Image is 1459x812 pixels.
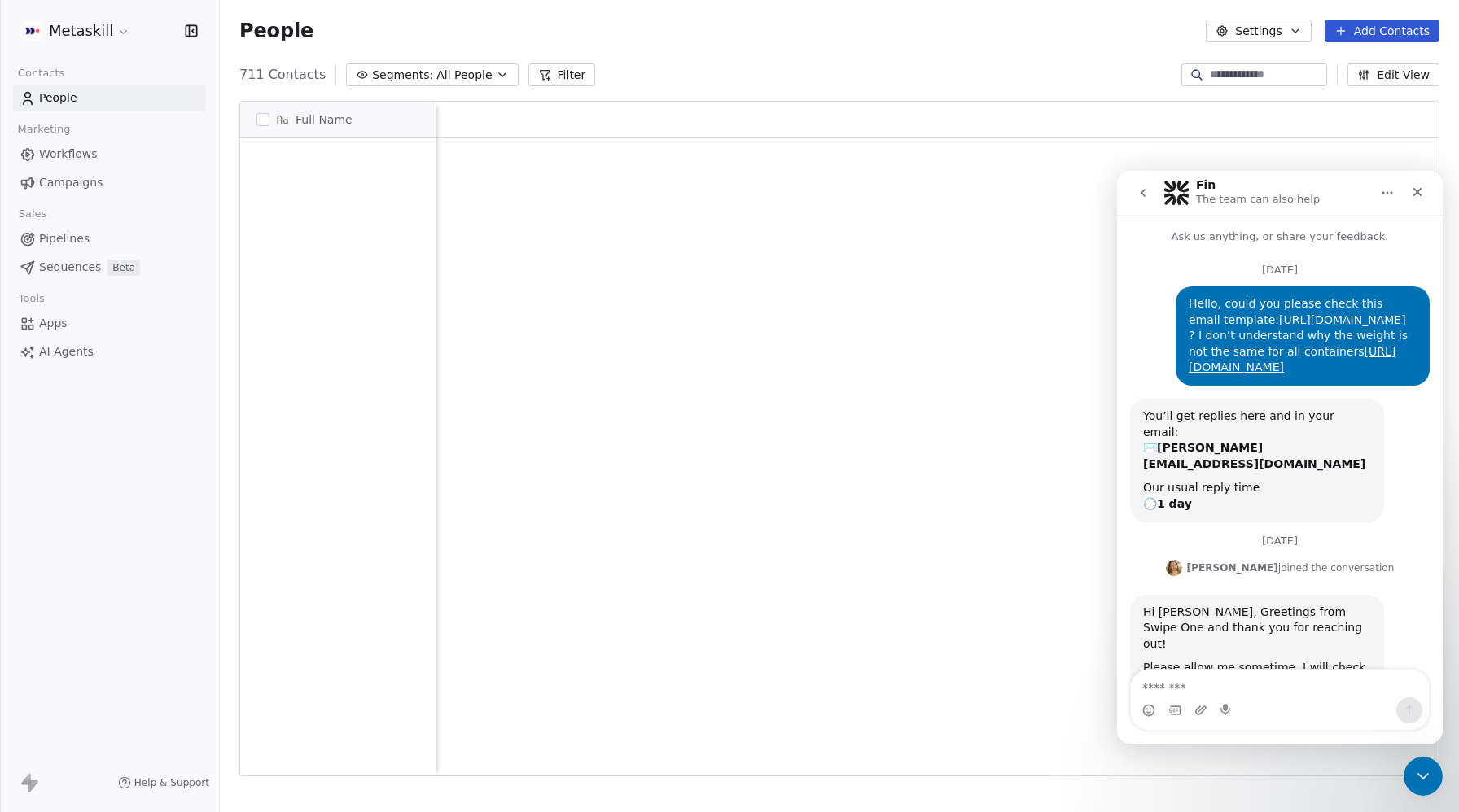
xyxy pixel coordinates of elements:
[11,286,51,311] span: Tools
[239,19,313,43] span: People
[1206,20,1311,42] button: Settings
[11,61,72,85] span: Contacts
[20,17,134,45] button: Metaskill
[13,85,206,111] a: People
[39,230,90,247] span: Pipelines
[13,310,206,337] a: Apps
[240,102,436,137] div: Full Name
[1325,20,1439,42] button: Add Contacts
[39,259,101,276] span: Sequences
[436,67,492,84] span: All People
[239,65,326,85] span: 711 Contacts
[13,141,206,168] a: Workflows
[1117,171,1443,744] iframe: Intercom live chat
[39,343,94,360] span: AI Agents
[11,117,77,142] span: Marketing
[296,111,353,128] span: Full Name
[107,260,140,276] span: Beta
[528,63,596,86] button: Filter
[39,89,77,107] span: People
[13,338,206,365] a: AI Agents
[39,315,68,332] span: Apps
[13,225,206,252] a: Pipelines
[1404,757,1443,796] iframe: Intercom live chat
[13,169,206,196] a: Campaigns
[1347,63,1439,86] button: Edit View
[23,21,42,41] img: AVATAR%20METASKILL%20-%20Colori%20Positivo.png
[372,67,433,84] span: Segments:
[39,174,103,191] span: Campaigns
[118,776,209,789] a: Help & Support
[134,776,209,789] span: Help & Support
[49,20,113,41] span: Metaskill
[13,254,206,281] a: SequencesBeta
[11,202,54,226] span: Sales
[39,146,98,163] span: Workflows
[240,138,436,777] div: grid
